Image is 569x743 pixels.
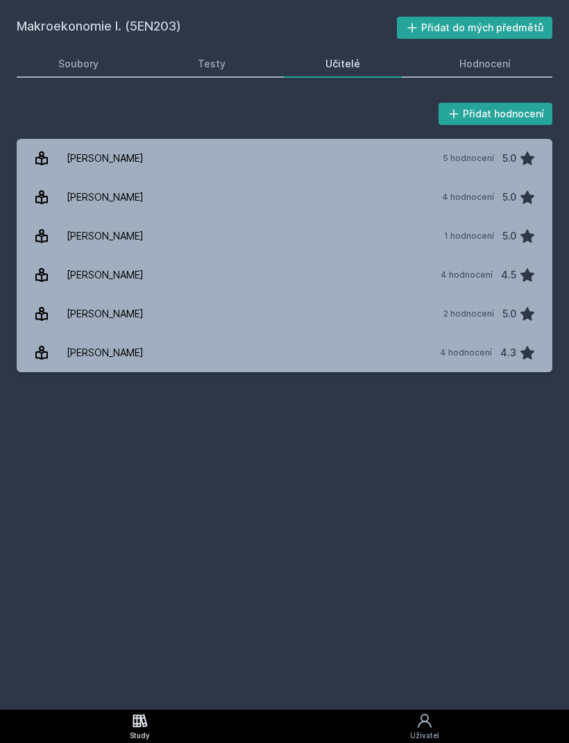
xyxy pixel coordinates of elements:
[17,294,552,333] a: [PERSON_NAME] 2 hodnocení 5.0
[501,261,516,289] div: 4.5
[284,50,402,78] a: Učitelé
[17,178,552,217] a: [PERSON_NAME] 4 hodnocení 5.0
[500,339,516,367] div: 4.3
[17,50,140,78] a: Soubory
[397,17,553,39] button: Přidat do mých předmětů
[17,217,552,256] a: [PERSON_NAME] 1 hodnocení 5.0
[130,731,150,741] div: Study
[325,57,360,71] div: Učitelé
[444,231,494,242] div: 1 hodnocení
[17,17,397,39] h2: Makroekonomie I. (5EN203)
[67,261,144,289] div: [PERSON_NAME]
[459,57,511,71] div: Hodnocení
[67,144,144,172] div: [PERSON_NAME]
[502,183,516,211] div: 5.0
[443,308,494,319] div: 2 hodnocení
[443,153,494,164] div: 5 hodnocení
[67,222,144,250] div: [PERSON_NAME]
[502,300,516,328] div: 5.0
[67,183,144,211] div: [PERSON_NAME]
[58,57,99,71] div: Soubory
[157,50,268,78] a: Testy
[17,333,552,372] a: [PERSON_NAME] 4 hodnocení 4.3
[442,192,494,203] div: 4 hodnocení
[441,269,493,281] div: 4 hodnocení
[502,222,516,250] div: 5.0
[198,57,226,71] div: Testy
[17,256,552,294] a: [PERSON_NAME] 4 hodnocení 4.5
[410,731,439,741] div: Uživatel
[440,347,492,358] div: 4 hodnocení
[67,300,144,328] div: [PERSON_NAME]
[67,339,144,367] div: [PERSON_NAME]
[502,144,516,172] div: 5.0
[17,139,552,178] a: [PERSON_NAME] 5 hodnocení 5.0
[439,103,553,125] button: Přidat hodnocení
[418,50,553,78] a: Hodnocení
